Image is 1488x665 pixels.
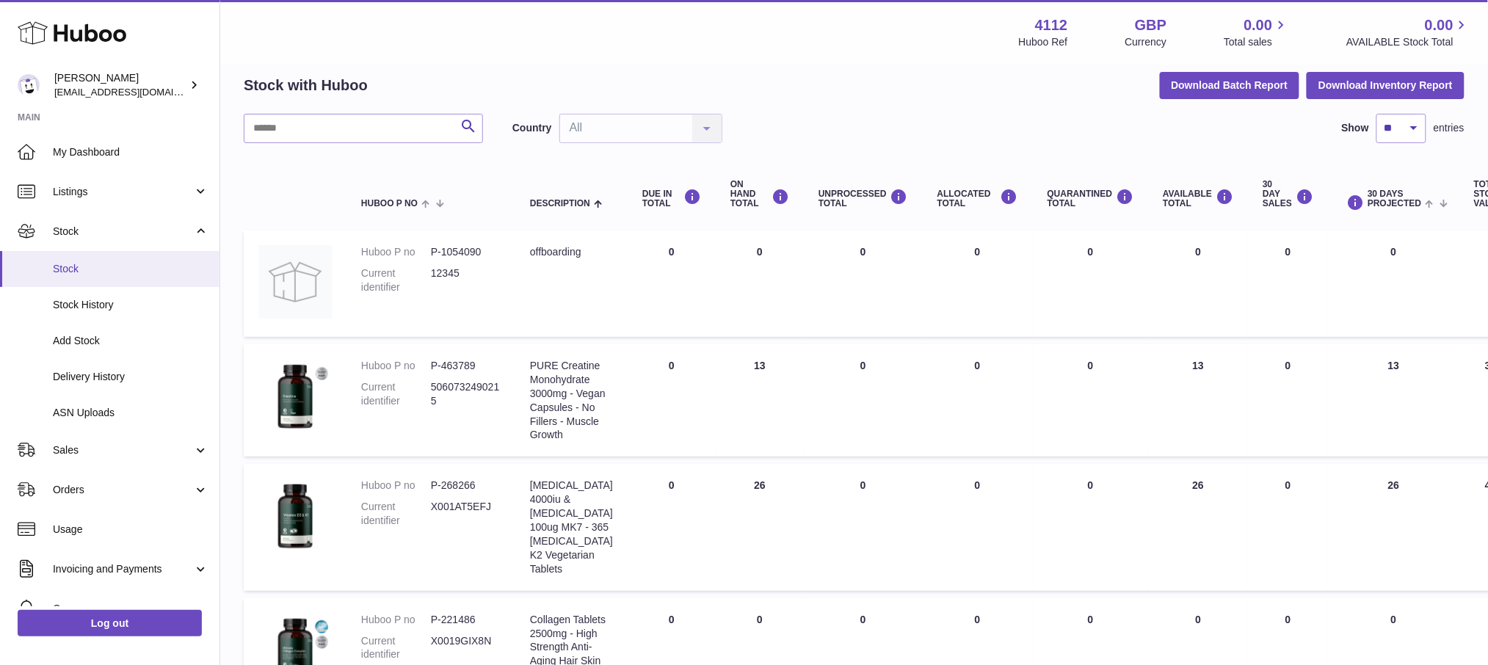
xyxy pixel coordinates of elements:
span: Stock [53,225,193,239]
span: Stock History [53,298,208,312]
span: Invoicing and Payments [53,562,193,576]
span: 0.00 [1425,15,1453,35]
span: ASN Uploads [53,406,208,420]
span: Stock [53,262,208,276]
span: Total sales [1224,35,1289,49]
strong: GBP [1135,15,1166,35]
span: 0.00 [1244,15,1273,35]
div: Currency [1125,35,1167,49]
span: 0 [1088,614,1094,625]
div: [PERSON_NAME] [54,71,186,99]
span: AVAILABLE Stock Total [1346,35,1470,49]
dd: X0019GIX8N [431,634,501,662]
span: My Dashboard [53,145,208,159]
dd: P-221486 [431,613,501,627]
span: Add Stock [53,334,208,348]
strong: 4112 [1035,15,1068,35]
span: Orders [53,483,193,497]
dt: Current identifier [361,634,431,662]
a: Log out [18,610,202,636]
span: [EMAIL_ADDRESS][DOMAIN_NAME] [54,86,216,98]
span: Sales [53,443,193,457]
div: Huboo Ref [1019,35,1068,49]
a: 0.00 Total sales [1224,15,1289,49]
dt: Huboo P no [361,613,431,627]
span: Usage [53,523,208,537]
a: 0.00 AVAILABLE Stock Total [1346,15,1470,49]
span: Delivery History [53,370,208,384]
span: Listings [53,185,193,199]
img: internalAdmin-4112@internal.huboo.com [18,74,40,96]
span: Cases [53,602,208,616]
